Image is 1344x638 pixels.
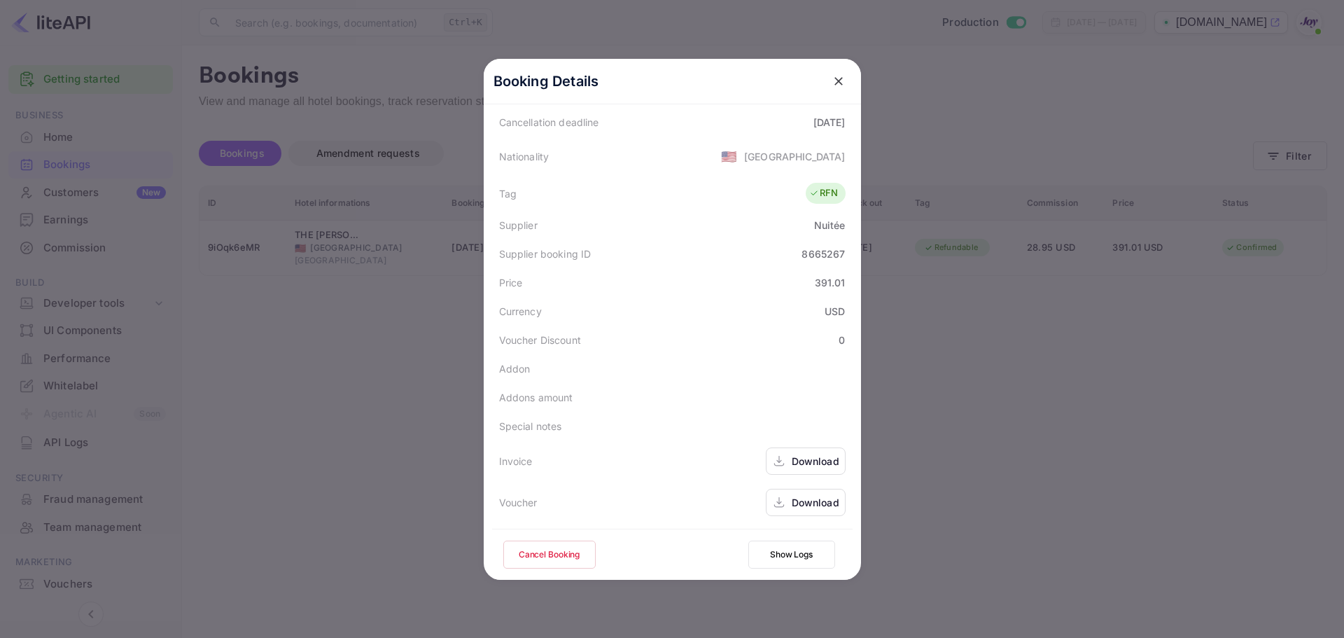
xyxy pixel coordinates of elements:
div: Download [792,495,839,510]
div: 391.01 [815,275,846,290]
div: RFN [809,186,838,200]
div: Download [792,454,839,469]
div: Supplier [499,218,538,233]
div: Addons amount [499,390,573,405]
button: close [826,69,851,94]
button: Show Logs [748,541,835,569]
div: USD [825,304,845,319]
div: 0 [839,333,845,347]
div: Price [499,275,523,290]
div: Special notes [499,419,562,434]
div: Nuitée [814,218,846,233]
div: Currency [499,304,542,319]
div: [GEOGRAPHIC_DATA] [744,149,846,164]
div: Voucher Discount [499,333,581,347]
div: Tag [499,186,517,201]
div: Voucher [499,495,538,510]
div: Supplier booking ID [499,247,591,261]
div: Addon [499,361,531,376]
p: Booking Details [493,71,599,92]
div: 8665267 [801,247,845,261]
span: United States [721,144,737,169]
div: Invoice [499,454,533,469]
div: [DATE] [813,115,846,130]
button: Cancel Booking [503,541,596,569]
div: Nationality [499,149,549,164]
div: Cancellation deadline [499,115,599,130]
